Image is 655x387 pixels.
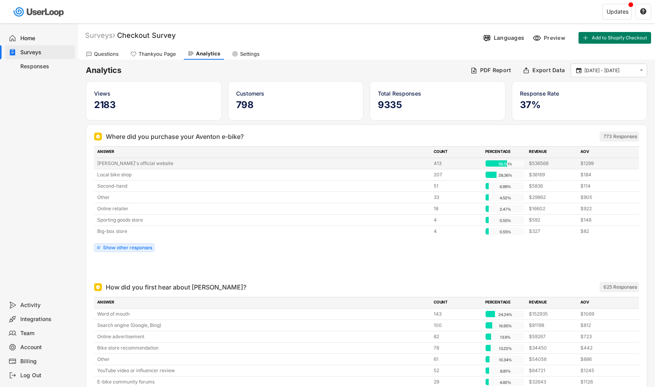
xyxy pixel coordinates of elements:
[520,99,639,111] h5: 37%
[487,334,523,341] div: 13.9%
[578,32,651,44] button: Add to Shopify Checkout
[580,333,627,340] div: $723
[97,356,429,363] div: Other
[97,344,429,351] div: Bike store recommendation
[529,378,576,385] div: $32643
[576,67,582,74] text: 
[378,99,497,111] h5: 9335
[487,194,523,201] div: 4.52%
[638,67,645,74] button: 
[487,345,523,352] div: 13.22%
[487,367,523,375] div: 8.81%
[580,228,627,235] div: $82
[580,194,627,201] div: $905
[603,284,637,290] div: 625 Responses
[94,99,214,111] h5: 2183
[640,8,647,15] button: 
[487,160,523,167] div: 56.58%
[483,34,491,42] img: Language%20Icon.svg
[20,316,72,323] div: Integrations
[139,51,176,57] div: Thankyou Page
[487,322,523,329] div: 16.95%
[434,205,481,212] div: 18
[434,160,481,167] div: 413
[97,378,429,385] div: E-bike community forums
[97,194,429,201] div: Other
[529,299,576,306] div: REVENUE
[494,34,524,41] div: Languages
[20,35,72,42] div: Home
[94,51,119,57] div: Questions
[529,217,576,224] div: $592
[434,149,481,156] div: COUNT
[640,67,643,74] text: 
[20,49,72,56] div: Surveys
[117,31,176,39] font: Checkout Survey
[97,171,429,178] div: Local bike shop
[580,367,627,374] div: $1245
[106,132,244,141] div: Where did you purchase your Aventon e-bike?
[94,89,214,98] div: Views
[529,160,576,167] div: $536568
[485,149,524,156] div: PERCENTAGE
[434,183,481,190] div: 51
[434,367,481,374] div: 52
[580,149,627,156] div: AOV
[97,160,429,167] div: [PERSON_NAME]'s official website
[529,356,576,363] div: $54058
[236,89,356,98] div: Customers
[85,31,115,40] div: Surveys
[378,89,497,98] div: Total Responses
[20,63,72,70] div: Responses
[103,245,152,250] div: Show other responses
[580,205,627,212] div: $922
[485,299,524,306] div: PERCENTAGE
[529,205,576,212] div: $16602
[487,379,523,386] div: 4.92%
[434,356,481,363] div: 61
[240,51,260,57] div: Settings
[20,358,72,365] div: Billing
[584,67,636,75] input: Select Date Range
[580,344,627,351] div: $442
[532,67,565,74] div: Export Data
[434,217,481,224] div: 4
[607,9,628,14] div: Updates
[529,171,576,178] div: $38169
[97,228,429,235] div: Big-box store
[434,322,481,329] div: 100
[529,149,576,156] div: REVENUE
[236,99,356,111] h5: 798
[97,149,429,156] div: ANSWER
[580,160,627,167] div: $1299
[487,311,523,318] div: 24.24%
[487,172,523,179] div: 28.36%
[487,217,523,224] div: 0.55%
[575,67,582,74] button: 
[97,299,429,306] div: ANSWER
[529,194,576,201] div: $29862
[97,217,429,224] div: Sporting goods store
[20,372,72,379] div: Log Out
[12,4,67,20] img: userloop-logo-01.svg
[640,8,646,15] text: 
[434,311,481,318] div: 143
[487,183,523,190] div: 6.99%
[580,378,627,385] div: $1126
[544,34,567,41] div: Preview
[20,302,72,309] div: Activity
[97,183,429,190] div: Second-hand
[97,322,429,329] div: Search engine (Google, Bing)
[434,299,481,306] div: COUNT
[20,344,72,351] div: Account
[97,205,429,212] div: Online retailer
[529,183,576,190] div: $5836
[434,333,481,340] div: 82
[487,206,523,213] div: 2.47%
